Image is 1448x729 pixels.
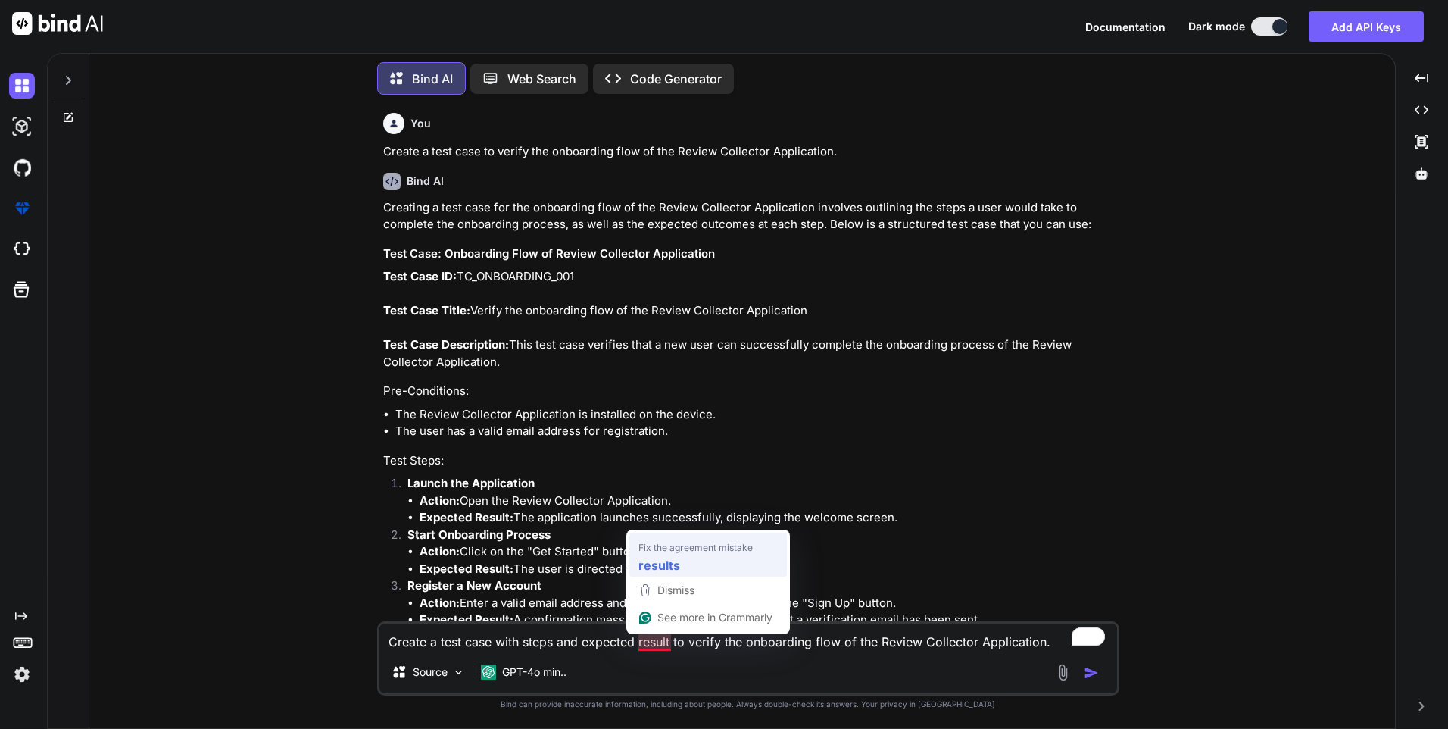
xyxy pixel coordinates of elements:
[383,303,470,318] strong: Test Case Title:
[383,269,457,283] strong: Test Case ID:
[420,612,1116,629] li: A confirmation message is displayed, indicating that a verification email has been sent.
[412,70,453,88] p: Bind AI
[452,666,465,679] img: Pick Models
[420,562,513,576] strong: Expected Result:
[420,595,1116,612] li: Enter a valid email address and create a password. Click on the "Sign Up" button.
[395,423,1116,440] li: The user has a valid email address for registration.
[383,337,509,352] strong: Test Case Description:
[383,383,1116,400] h4: Pre-Conditions:
[420,544,460,558] strong: Action:
[502,665,566,680] p: GPT-4o min..
[481,665,496,680] img: GPT-4o mini
[9,236,35,262] img: cloudideIcon
[420,493,1116,510] li: Open the Review Collector Application.
[395,406,1116,424] li: The Review Collector Application is installed on the device.
[420,509,1116,527] li: The application launches successfully, displaying the welcome screen.
[410,116,431,131] h6: You
[9,155,35,180] img: githubDark
[420,493,460,508] strong: Action:
[1054,664,1072,681] img: attachment
[1085,20,1166,33] span: Documentation
[9,73,35,99] img: darkChat
[507,70,576,88] p: Web Search
[383,199,1116,233] p: Creating a test case for the onboarding flow of the Review Collector Application involves outlini...
[420,596,460,610] strong: Action:
[413,665,448,680] p: Source
[379,624,1117,651] textarea: To enrich screen reader interactions, please activate Accessibility in Grammarly extension settings
[9,196,35,221] img: premium
[12,12,103,35] img: Bind AI
[383,452,1116,470] h4: Test Steps:
[420,612,513,627] strong: Expected Result:
[383,143,1116,161] p: Create a test case to verify the onboarding flow of the Review Collector Application.
[420,561,1116,578] li: The user is directed to the registration screen.
[420,543,1116,561] li: Click on the "Get Started" button.
[420,510,513,524] strong: Expected Result:
[630,70,722,88] p: Code Generator
[407,578,541,593] strong: Register a New Account
[383,268,1116,371] p: TC_ONBOARDING_001 Verify the onboarding flow of the Review Collector Application This test case v...
[1188,19,1245,34] span: Dark mode
[1085,19,1166,35] button: Documentation
[407,174,444,189] h6: Bind AI
[1309,11,1424,42] button: Add API Keys
[407,527,551,542] strong: Start Onboarding Process
[407,476,535,490] strong: Launch the Application
[9,662,35,687] img: settings
[1084,665,1099,681] img: icon
[9,114,35,139] img: darkAi-studio
[383,246,1116,263] h3: Test Case: Onboarding Flow of Review Collector Application
[377,699,1119,710] p: Bind can provide inaccurate information, including about people. Always double-check its answers....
